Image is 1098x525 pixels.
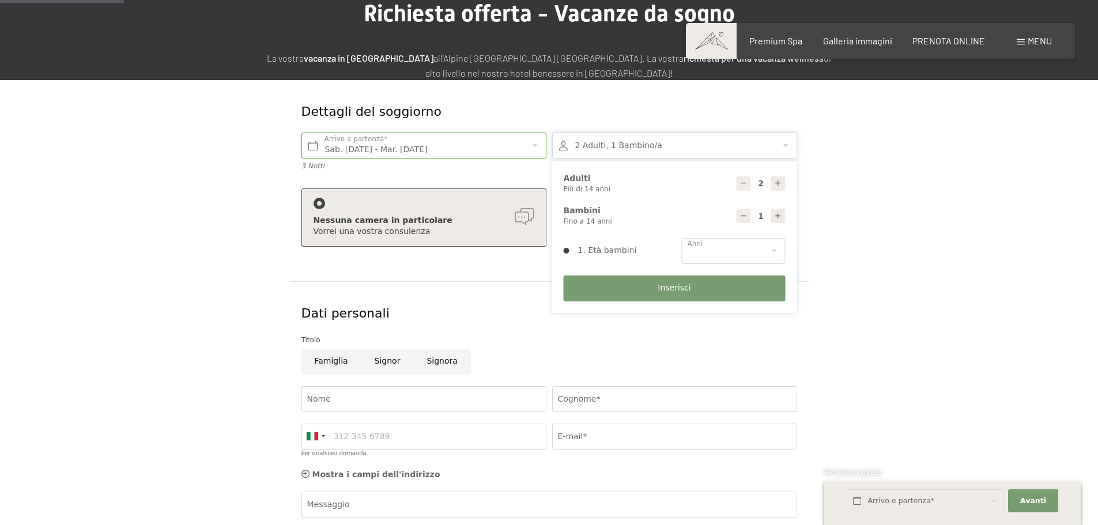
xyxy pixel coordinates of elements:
div: Dettagli del soggiorno [301,103,714,121]
button: Avanti [1008,489,1058,513]
span: Inserisci [658,282,691,294]
button: Inserisci [564,275,786,301]
div: Titolo [301,334,797,346]
div: Nessuna camera in particolare [314,215,534,226]
strong: vacanza in [GEOGRAPHIC_DATA] [304,52,433,63]
strong: richiesta per una vacanza wellness [684,52,824,63]
div: Vorrei una vostra consulenza [314,226,534,237]
span: Menu [1028,35,1052,46]
a: Galleria immagini [823,35,892,46]
a: Premium Spa [749,35,802,46]
div: Italy (Italia): +39 [302,424,329,449]
p: La vostra all'Alpine [GEOGRAPHIC_DATA] [GEOGRAPHIC_DATA]. La vostra di alto livello nel nostro ho... [261,51,837,80]
input: 312 345 6789 [301,424,546,450]
div: Dati personali [301,305,797,323]
label: Per qualsiasi domanda [301,450,367,456]
a: PRENOTA ONLINE [912,35,985,46]
span: Avanti [1020,496,1046,506]
span: Mostra i campi dell'indirizzo [312,470,440,479]
div: 3 Notti [301,161,546,171]
span: Richiesta express [824,467,882,477]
